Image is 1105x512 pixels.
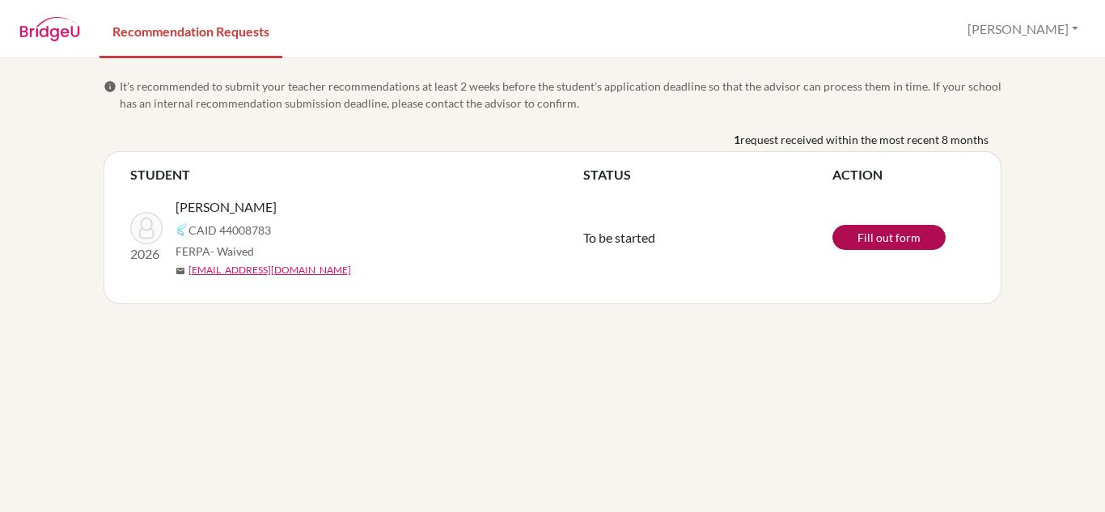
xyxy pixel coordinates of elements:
span: - Waived [210,244,254,258]
a: Fill out form [832,225,946,250]
button: [PERSON_NAME] [960,14,1086,44]
a: Recommendation Requests [99,2,282,58]
span: It’s recommended to submit your teacher recommendations at least 2 weeks before the student’s app... [120,78,1001,112]
span: FERPA [176,243,254,260]
span: To be started [583,230,655,245]
b: 1 [734,131,740,148]
img: Estigarribia, Elias [130,212,163,244]
th: ACTION [832,165,975,184]
img: Common App logo [176,223,188,236]
th: STATUS [583,165,832,184]
p: 2026 [130,244,163,264]
span: request received within the most recent 8 months [740,131,989,148]
span: info [104,80,116,93]
span: CAID 44008783 [188,222,271,239]
img: BridgeU logo [19,17,80,41]
span: [PERSON_NAME] [176,197,277,217]
a: [EMAIL_ADDRESS][DOMAIN_NAME] [188,263,351,277]
th: STUDENT [130,165,583,184]
span: mail [176,266,185,276]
